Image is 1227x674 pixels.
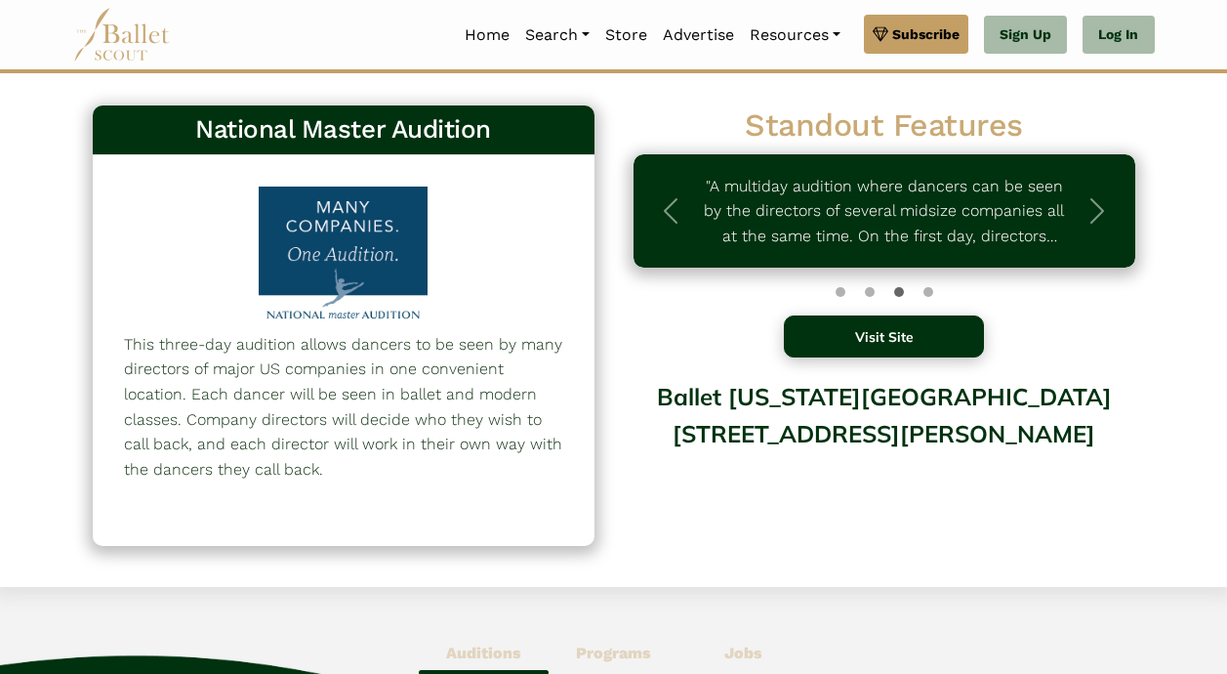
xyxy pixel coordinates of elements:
[784,316,985,358] button: Visit Site
[1083,16,1154,55] a: Log In
[457,15,517,56] a: Home
[597,15,655,56] a: Store
[446,644,521,662] b: Auditions
[892,23,960,45] span: Subscribe
[517,15,597,56] a: Search
[836,277,845,307] button: Slide 0
[865,277,875,307] button: Slide 1
[873,23,888,45] img: gem.svg
[742,15,848,56] a: Resources
[702,174,1067,249] p: "A multiday audition where dancers can be seen by the directors of several midsize companies all ...
[894,277,904,307] button: Slide 2
[124,332,563,483] p: This three-day audition allows dancers to be seen by many directors of major US companies in one ...
[864,15,968,54] a: Subscribe
[655,15,742,56] a: Advertise
[923,277,933,307] button: Slide 3
[724,644,762,662] b: Jobs
[108,113,579,147] h3: National Master Audition
[634,105,1135,147] h2: Standout Features
[634,368,1135,526] div: Ballet [US_STATE][GEOGRAPHIC_DATA][STREET_ADDRESS][PERSON_NAME]
[984,16,1067,55] a: Sign Up
[576,644,651,662] b: Programs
